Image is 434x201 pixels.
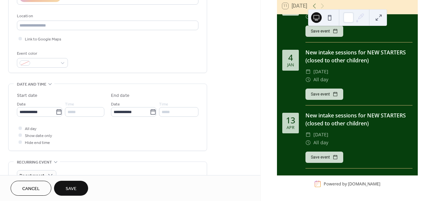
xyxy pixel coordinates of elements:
span: Link to Google Maps [25,36,61,43]
div: New intake sessions for NEW STARTERS (closed to other children) [305,111,412,127]
span: Recurring event [17,159,52,166]
div: ​ [305,13,311,21]
button: Save event [305,26,343,37]
div: Location [17,13,197,20]
span: All day [313,76,328,84]
div: 13 [286,116,295,124]
span: Time [65,101,74,108]
a: [DOMAIN_NAME] [348,181,380,187]
button: Save [54,181,88,196]
div: Start date [17,92,37,99]
span: [DATE] [313,131,328,139]
div: ​ [305,76,311,84]
span: Date [111,101,120,108]
div: End date [111,92,130,99]
span: Date and time [17,81,46,88]
div: ​ [305,131,311,139]
div: Jan [287,63,294,67]
button: Save event [305,89,343,100]
span: All day [25,125,36,132]
div: ​ [305,68,311,76]
span: Time [159,101,168,108]
span: Cancel [22,185,40,192]
div: 4 [288,53,293,62]
div: Teacher training day - school closed to children [305,174,412,190]
span: Hide end time [25,139,50,146]
button: Save event [305,152,343,163]
span: All day [313,139,328,147]
div: Apr [287,126,295,130]
span: Do not repeat [20,172,44,179]
span: Show date only [25,132,52,139]
div: New intake sessions for NEW STARTERS (closed to other children) [305,48,412,64]
button: Cancel [11,181,51,196]
div: Powered by [324,181,380,187]
div: Event color [17,50,67,57]
div: ​ [305,139,311,147]
span: Date [17,101,26,108]
span: [DATE] [313,68,328,76]
span: Save [66,185,77,192]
